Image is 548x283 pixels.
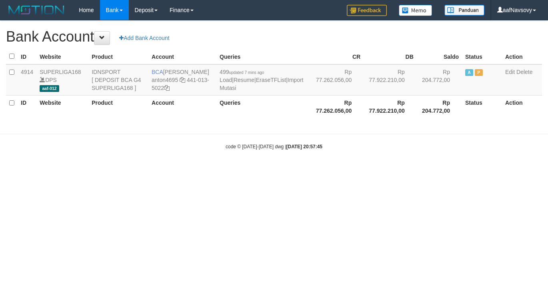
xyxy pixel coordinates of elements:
[216,95,311,118] th: Queries
[417,49,462,64] th: Saldo
[226,144,322,149] small: code © [DATE]-[DATE] dwg |
[364,49,417,64] th: DB
[417,64,462,96] td: Rp 204.772,00
[114,31,174,45] a: Add Bank Account
[311,64,364,96] td: Rp 77.262.056,00
[152,69,163,75] span: BCA
[347,5,387,16] img: Feedback.jpg
[40,69,81,75] a: SUPERLIGA168
[444,5,484,16] img: panduan.png
[6,29,542,45] h1: Bank Account
[364,64,417,96] td: Rp 77.922.210,00
[88,64,148,96] td: IDNSPORT [ DEPOSIT BCA G4 SUPERLIGA168 ]
[220,69,264,75] span: 499
[311,49,364,64] th: CR
[502,49,542,64] th: Action
[399,5,432,16] img: Button%20Memo.svg
[462,95,502,118] th: Status
[220,77,232,83] a: Load
[220,69,303,91] span: | | |
[417,95,462,118] th: Rp 204.772,00
[311,95,364,118] th: Rp 77.262.056,00
[148,64,216,96] td: [PERSON_NAME] 441-013-5022
[18,64,36,96] td: 4914
[364,95,417,118] th: Rp 77.922.210,00
[148,95,216,118] th: Account
[256,77,286,83] a: EraseTFList
[475,69,483,76] span: Paused
[148,49,216,64] th: Account
[229,70,264,75] span: updated 7 mins ago
[286,144,322,149] strong: [DATE] 20:57:45
[465,69,473,76] span: Active
[462,49,502,64] th: Status
[18,95,36,118] th: ID
[88,49,148,64] th: Product
[88,95,148,118] th: Product
[18,49,36,64] th: ID
[36,95,88,118] th: Website
[152,77,178,83] a: anton4695
[516,69,532,75] a: Delete
[36,49,88,64] th: Website
[220,77,303,91] a: Import Mutasi
[505,69,515,75] a: Edit
[234,77,254,83] a: Resume
[502,95,542,118] th: Action
[40,85,59,92] span: aaf-012
[6,4,67,16] img: MOTION_logo.png
[36,64,88,96] td: DPS
[216,49,311,64] th: Queries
